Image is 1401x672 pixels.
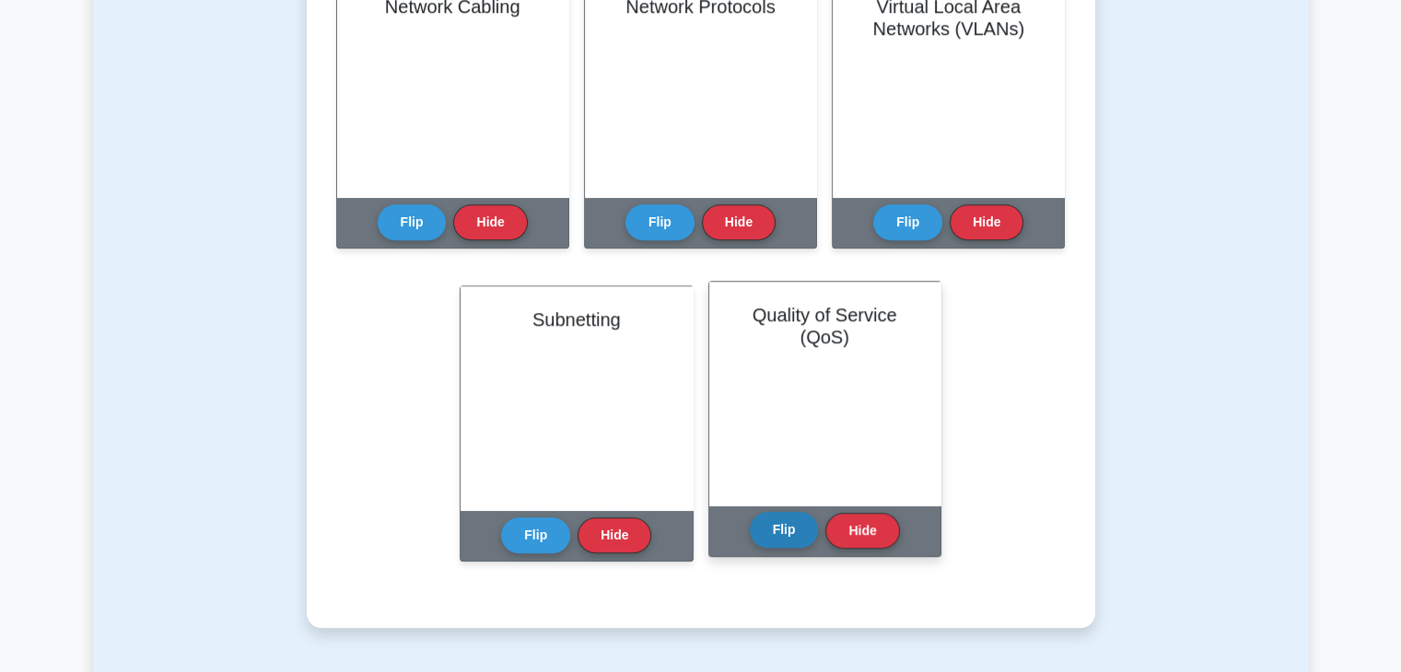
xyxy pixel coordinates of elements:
[731,304,918,348] h2: Quality of Service (QoS)
[501,517,570,553] button: Flip
[625,204,695,240] button: Flip
[702,204,776,240] button: Hide
[483,308,670,330] h2: Subnetting
[873,204,942,240] button: Flip
[825,513,899,549] button: Hide
[578,517,651,553] button: Hide
[453,204,527,240] button: Hide
[378,204,447,240] button: Flip
[950,204,1023,240] button: Hide
[750,512,819,548] button: Flip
